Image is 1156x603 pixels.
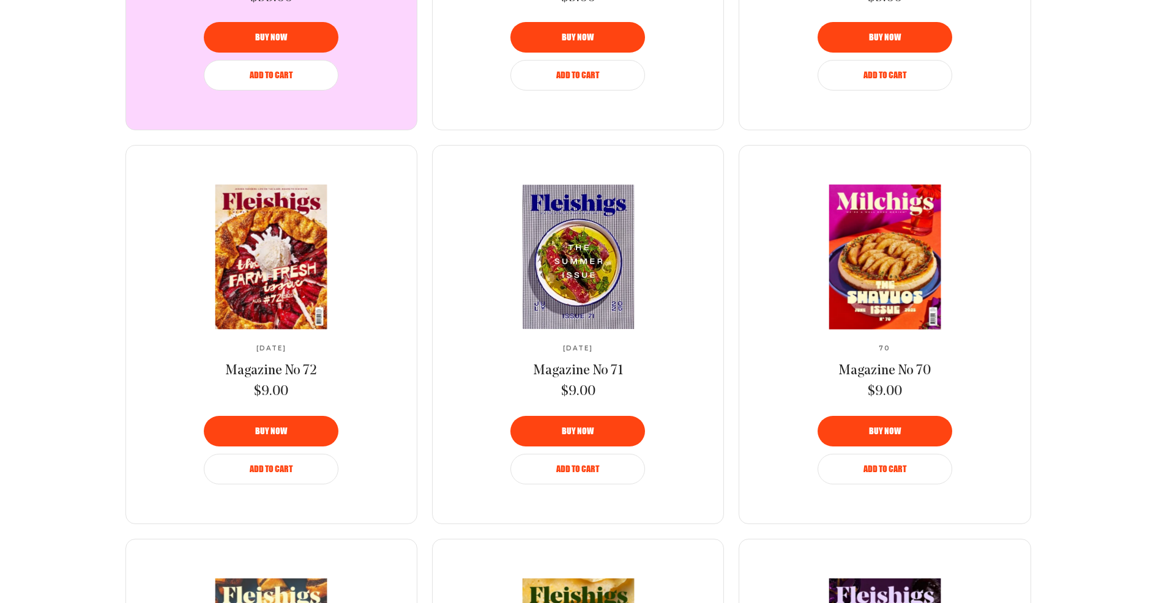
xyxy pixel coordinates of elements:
[533,362,623,380] a: Magazine No 71
[255,33,287,42] span: Buy now
[782,185,987,330] img: Magazine No 70
[250,465,293,473] span: Add to Cart
[562,427,594,435] span: Buy now
[204,60,338,91] button: Add to Cart
[561,383,595,401] span: $9.00
[869,33,901,42] span: Buy now
[510,22,645,53] button: Buy now
[533,364,623,378] span: Magazine No 71
[169,185,373,329] a: Magazine No 72Magazine No 72
[510,416,645,446] button: Buy now
[254,383,288,401] span: $9.00
[510,60,645,91] button: Add to Cart
[562,33,594,42] span: Buy now
[256,345,286,352] span: [DATE]
[204,454,338,484] button: Add to Cart
[225,364,317,378] span: Magazine No 72
[838,364,931,378] span: Magazine No 70
[250,71,293,80] span: Add to Cart
[818,22,952,53] button: Buy now
[510,454,645,484] button: Add to Cart
[255,427,287,435] span: Buy now
[879,345,890,352] span: 70
[868,383,902,401] span: $9.00
[869,427,901,435] span: Buy now
[169,185,374,330] img: Magazine No 72
[863,71,906,80] span: Add to Cart
[556,71,599,80] span: Add to Cart
[838,362,931,380] a: Magazine No 70
[225,362,317,380] a: Magazine No 72
[556,465,599,473] span: Add to Cart
[204,416,338,446] button: Buy now
[818,416,952,446] button: Buy now
[563,345,593,352] span: [DATE]
[818,60,952,91] button: Add to Cart
[863,465,906,473] span: Add to Cart
[476,185,681,329] a: Magazine No 71Magazine No 71
[783,185,987,329] a: Magazine No 70Magazine No 70
[204,22,338,53] button: Buy now
[818,454,952,484] button: Add to Cart
[476,185,681,329] img: Magazine No 71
